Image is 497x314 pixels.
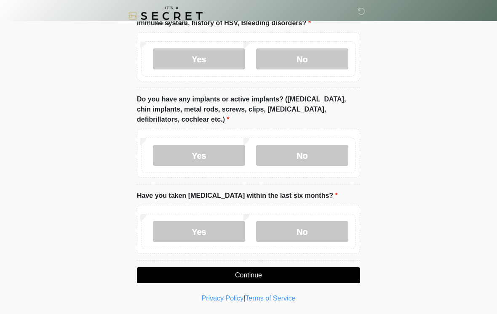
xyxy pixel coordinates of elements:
a: | [243,295,245,302]
label: No [256,221,348,242]
label: No [256,48,348,69]
label: Have you taken [MEDICAL_DATA] within the last six months? [137,191,338,201]
label: Do you have any implants or active implants? ([MEDICAL_DATA], chin implants, metal rods, screws, ... [137,94,360,125]
button: Continue [137,267,360,283]
a: Terms of Service [245,295,295,302]
label: No [256,145,348,166]
label: Yes [153,145,245,166]
label: Yes [153,221,245,242]
a: Privacy Policy [202,295,244,302]
label: Yes [153,48,245,69]
img: It's A Secret Med Spa Logo [128,6,203,25]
